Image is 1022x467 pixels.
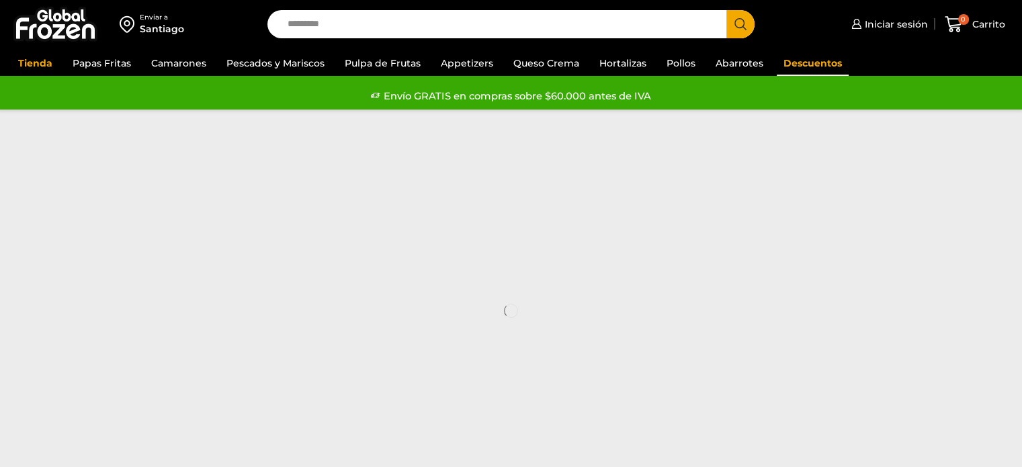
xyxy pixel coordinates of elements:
[140,13,184,22] div: Enviar a
[507,50,586,76] a: Queso Crema
[709,50,770,76] a: Abarrotes
[861,17,928,31] span: Iniciar sesión
[66,50,138,76] a: Papas Fritas
[434,50,500,76] a: Appetizers
[848,11,928,38] a: Iniciar sesión
[777,50,849,76] a: Descuentos
[958,14,969,25] span: 0
[120,13,140,36] img: address-field-icon.svg
[144,50,213,76] a: Camarones
[220,50,331,76] a: Pescados y Mariscos
[11,50,59,76] a: Tienda
[660,50,702,76] a: Pollos
[140,22,184,36] div: Santiago
[338,50,427,76] a: Pulpa de Frutas
[969,17,1005,31] span: Carrito
[726,10,755,38] button: Search button
[941,9,1009,40] a: 0 Carrito
[593,50,653,76] a: Hortalizas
